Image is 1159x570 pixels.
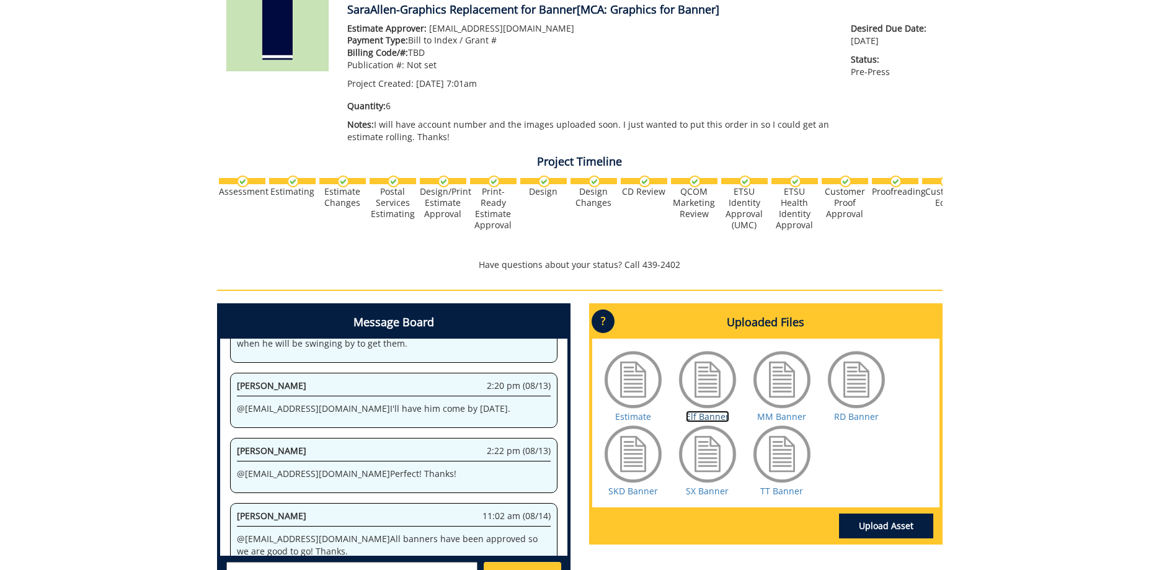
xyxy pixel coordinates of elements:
p: ? [592,309,615,333]
p: @ [EMAIL_ADDRESS][DOMAIN_NAME] I'll have him come by [DATE]. [237,403,551,415]
div: Estimate Changes [319,186,366,208]
p: @ [EMAIL_ADDRESS][DOMAIN_NAME] Perfect! Thanks! [237,468,551,480]
span: [PERSON_NAME] [237,510,306,522]
img: checkmark [890,176,902,187]
a: SX Banner [686,485,729,497]
span: 2:20 pm (08/13) [487,380,551,392]
span: Estimate Approver: [347,22,427,34]
a: Estimate [615,411,651,422]
a: RD Banner [834,411,879,422]
img: checkmark [739,176,751,187]
p: TBD [347,47,833,59]
span: 2:22 pm (08/13) [487,445,551,457]
span: Payment Type: [347,34,408,46]
img: checkmark [388,176,399,187]
h4: Project Timeline [217,156,943,168]
div: Customer Edits [922,186,969,208]
div: Assessment [219,186,265,197]
span: [DATE] 7:01am [416,78,477,89]
span: Desired Due Date: [851,22,933,35]
div: Postal Services Estimating [370,186,416,220]
span: Not set [407,59,437,71]
p: Have questions about your status? Call 439-2402 [217,259,943,271]
img: checkmark [337,176,349,187]
img: checkmark [588,176,600,187]
div: Design/Print Estimate Approval [420,186,466,220]
p: Pre-Press [851,53,933,78]
span: [PERSON_NAME] [237,445,306,456]
div: Customer Proof Approval [822,186,868,220]
div: QCOM Marketing Review [671,186,717,220]
img: checkmark [538,176,550,187]
a: MM Banner [757,411,806,422]
p: [EMAIL_ADDRESS][DOMAIN_NAME] [347,22,833,35]
span: Publication #: [347,59,404,71]
div: Print-Ready Estimate Approval [470,186,517,231]
img: checkmark [940,176,952,187]
a: Elf Banner [686,411,729,422]
span: Quantity: [347,100,386,112]
span: 11:02 am (08/14) [482,510,551,522]
div: ETSU Health Identity Approval [771,186,818,231]
span: Status: [851,53,933,66]
p: [DATE] [851,22,933,47]
div: Proofreading [872,186,918,197]
span: Project Created: [347,78,414,89]
img: checkmark [488,176,500,187]
span: Notes: [347,118,374,130]
p: @ [EMAIL_ADDRESS][DOMAIN_NAME] All banners have been approved so we are good to go! Thanks. [237,533,551,558]
img: checkmark [237,176,249,187]
p: 6 [347,100,833,112]
p: Bill to Index / Grant # [347,34,833,47]
img: checkmark [789,176,801,187]
img: checkmark [287,176,299,187]
p: I will have account number and the images uploaded soon. I just wanted to put this order in so I ... [347,118,833,143]
img: checkmark [438,176,450,187]
div: CD Review [621,186,667,197]
span: [PERSON_NAME] [237,380,306,391]
div: Design [520,186,567,197]
a: Upload Asset [839,514,933,538]
img: checkmark [689,176,701,187]
img: checkmark [639,176,651,187]
h4: Message Board [220,306,567,339]
a: SKD Banner [608,485,658,497]
span: Billing Code/#: [347,47,408,58]
div: ETSU Identity Approval (UMC) [721,186,768,231]
h4: Uploaded Files [592,306,939,339]
span: [MCA: Graphics for Banner] [577,2,719,17]
img: checkmark [840,176,851,187]
a: TT Banner [760,485,803,497]
h4: SaraAllen-Graphics Replacement for Banner [347,4,933,16]
div: Design Changes [571,186,617,208]
div: Estimating [269,186,316,197]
